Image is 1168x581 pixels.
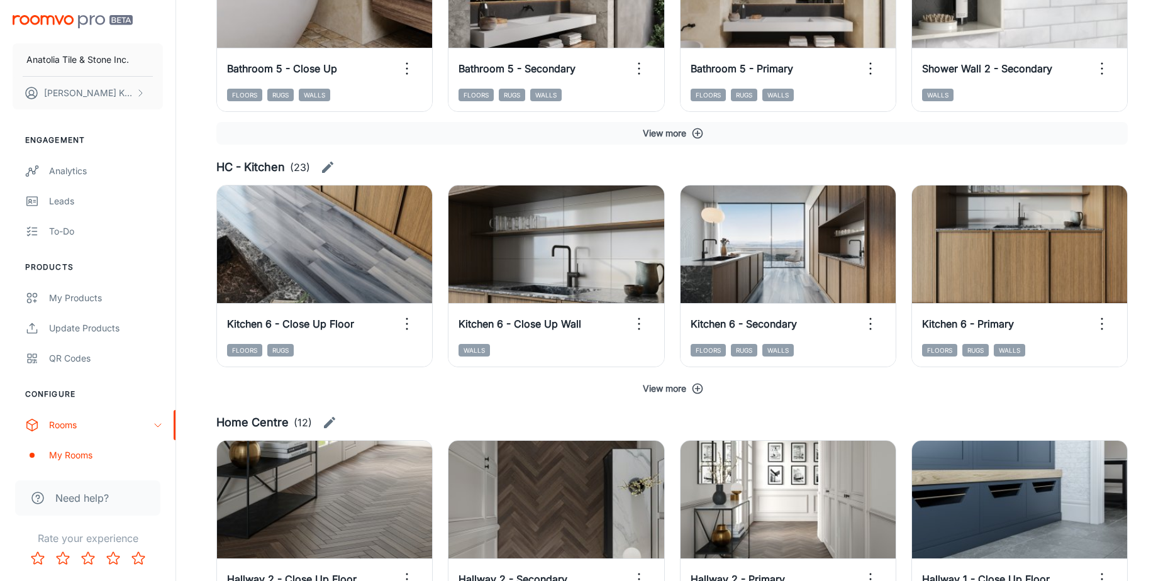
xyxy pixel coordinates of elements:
[922,316,1014,331] h6: Kitchen 6 - Primary
[55,490,109,506] span: Need help?
[227,316,354,331] h6: Kitchen 6 - Close Up Floor
[49,448,163,462] div: My Rooms
[922,89,954,101] span: Walls
[227,89,262,101] span: Floors
[216,122,1128,145] button: View more
[922,344,957,357] span: Floors
[499,89,525,101] span: Rugs
[49,224,163,238] div: To-do
[459,89,494,101] span: Floors
[731,89,757,101] span: Rugs
[49,418,153,432] div: Rooms
[267,344,294,357] span: Rugs
[49,194,163,208] div: Leads
[691,61,793,76] h6: Bathroom 5 - Primary
[13,15,133,28] img: Roomvo PRO Beta
[216,414,289,431] h6: Home Centre
[126,546,151,571] button: Rate 5 star
[216,158,285,176] h6: HC - Kitchen
[762,89,794,101] span: Walls
[101,546,126,571] button: Rate 4 star
[227,344,262,357] span: Floors
[44,86,133,100] p: [PERSON_NAME] Kundargi
[13,43,163,76] button: Anatolia Tile & Stone Inc.
[50,546,75,571] button: Rate 2 star
[294,415,312,430] p: (12)
[49,351,163,365] div: QR Codes
[922,61,1052,76] h6: Shower Wall 2 - Secondary
[267,89,294,101] span: Rugs
[227,61,337,76] h6: Bathroom 5 - Close Up
[691,344,726,357] span: Floors
[49,321,163,335] div: Update Products
[290,160,310,175] p: (23)
[459,344,490,357] span: Walls
[49,164,163,178] div: Analytics
[459,316,581,331] h6: Kitchen 6 - Close Up Wall
[26,53,129,67] p: Anatolia Tile & Stone Inc.
[994,344,1025,357] span: Walls
[299,89,330,101] span: Walls
[691,316,797,331] h6: Kitchen 6 - Secondary
[459,61,576,76] h6: Bathroom 5 - Secondary
[762,344,794,357] span: Walls
[731,344,757,357] span: Rugs
[691,89,726,101] span: Floors
[75,546,101,571] button: Rate 3 star
[49,291,163,305] div: My Products
[530,89,562,101] span: Walls
[216,377,1128,400] button: View more
[13,77,163,109] button: [PERSON_NAME] Kundargi
[962,344,989,357] span: Rugs
[25,546,50,571] button: Rate 1 star
[10,531,165,546] p: Rate your experience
